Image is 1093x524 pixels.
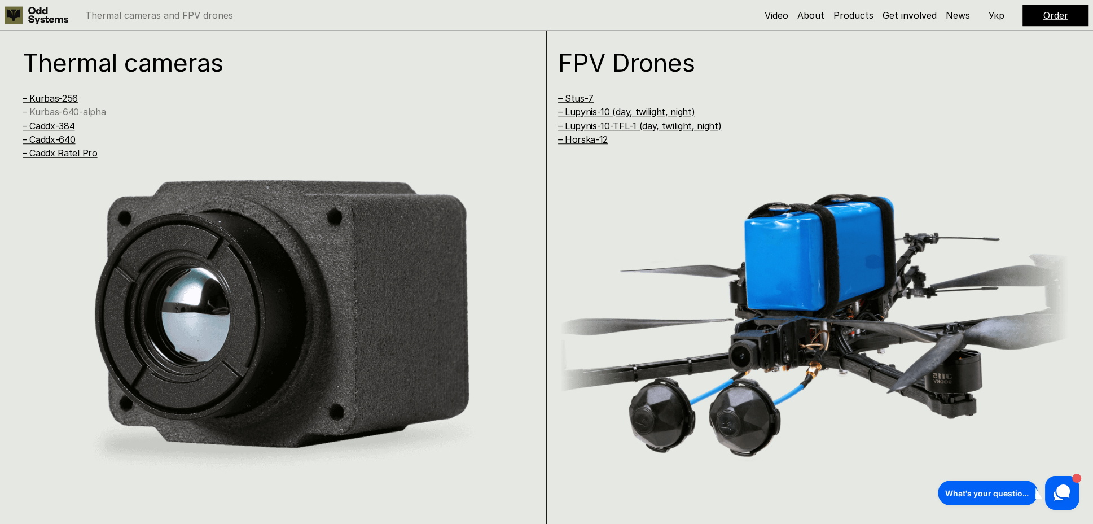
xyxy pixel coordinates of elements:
[23,50,504,75] h1: Thermal cameras
[85,11,233,20] p: Thermal cameras and FPV drones
[946,10,970,21] a: News
[558,120,722,132] a: – Lupynis-10-TFL-1 (day, twilight, night)
[935,473,1082,513] iframe: HelpCrunch
[23,106,106,117] a: – Kurbas-640-alpha
[1043,10,1068,21] a: Order
[558,93,594,104] a: – Stus-7
[23,147,98,159] a: – Caddx Ratel Pro
[23,120,74,132] a: – Caddx-384
[765,10,788,21] a: Video
[23,134,75,145] a: – Caddx-640
[989,11,1004,20] p: Укр
[833,10,873,21] a: Products
[23,93,78,104] a: – Kurbas-256
[797,10,824,21] a: About
[558,50,1040,75] h1: FPV Drones
[558,106,695,117] a: – Lupynis-10 (day, twilight, night)
[558,134,608,145] a: – Horska-12
[883,10,937,21] a: Get involved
